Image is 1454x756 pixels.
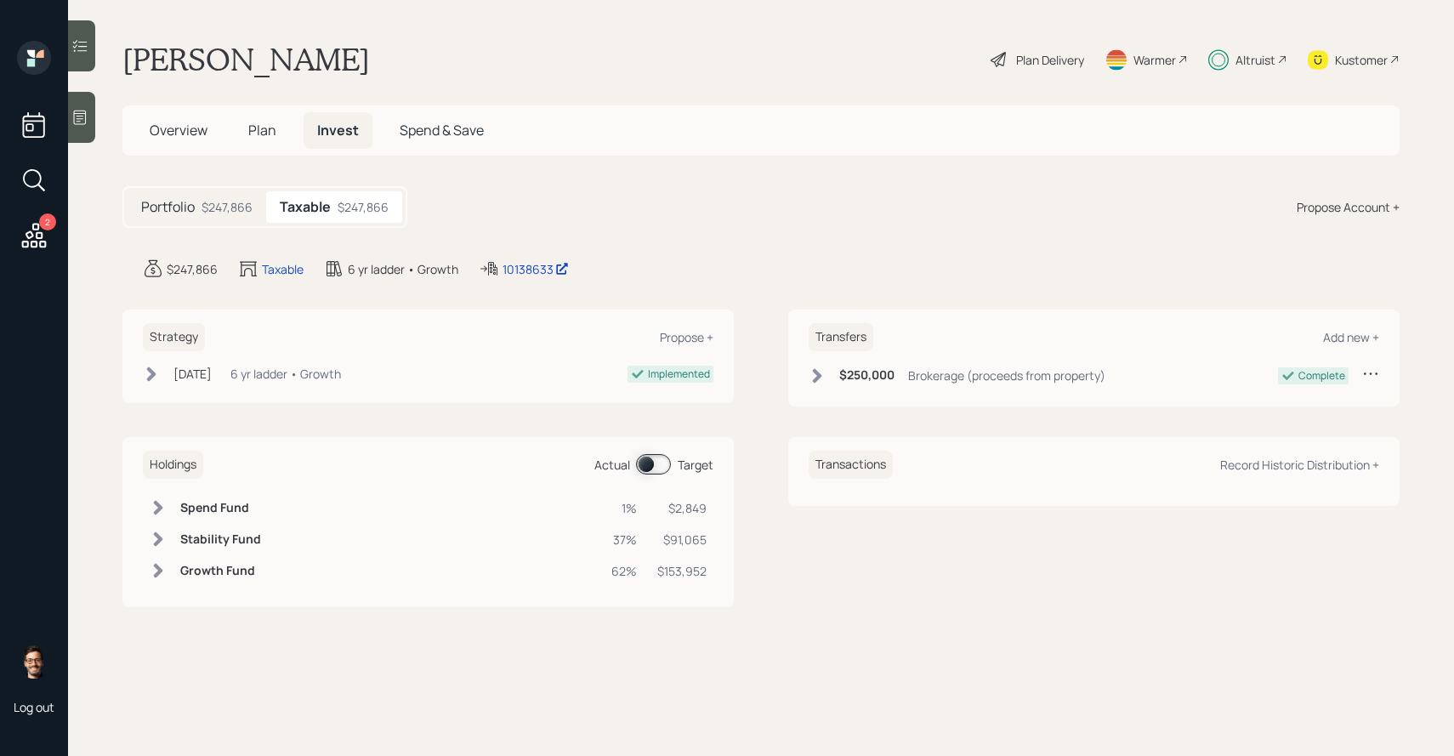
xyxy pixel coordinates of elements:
h6: Strategy [143,323,205,351]
h6: Holdings [143,451,203,479]
div: $247,866 [202,198,253,216]
div: 6 yr ladder • Growth [230,365,341,383]
h6: Transactions [809,451,893,479]
div: 37% [611,531,637,549]
span: Overview [150,121,207,139]
div: Warmer [1133,51,1176,69]
div: $91,065 [657,531,707,549]
h1: [PERSON_NAME] [122,41,370,78]
div: 2 [39,213,56,230]
img: sami-boghos-headshot.png [17,645,51,679]
h6: Stability Fund [180,532,261,547]
h6: Transfers [809,323,873,351]
h5: Portfolio [141,199,195,215]
h5: Taxable [280,199,331,215]
div: $2,849 [657,499,707,517]
div: Implemented [648,367,710,382]
h6: Growth Fund [180,564,261,578]
div: Log out [14,699,54,715]
div: Kustomer [1335,51,1388,69]
div: Actual [594,456,630,474]
div: [DATE] [173,365,212,383]
div: Propose Account + [1297,198,1400,216]
div: Record Historic Distribution + [1220,457,1379,473]
div: Altruist [1235,51,1275,69]
div: $153,952 [657,562,707,580]
div: Target [678,456,713,474]
div: 10138633 [503,260,569,278]
div: $247,866 [167,260,218,278]
div: Brokerage (proceeds from property) [908,367,1105,384]
div: 62% [611,562,637,580]
h6: Spend Fund [180,501,261,515]
div: Propose + [660,329,713,345]
h6: $250,000 [839,368,895,383]
div: Taxable [262,260,304,278]
div: 6 yr ladder • Growth [348,260,458,278]
span: Spend & Save [400,121,484,139]
div: Complete [1298,368,1345,384]
div: $247,866 [338,198,389,216]
div: Plan Delivery [1016,51,1084,69]
span: Invest [317,121,359,139]
div: 1% [611,499,637,517]
span: Plan [248,121,276,139]
div: Add new + [1323,329,1379,345]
